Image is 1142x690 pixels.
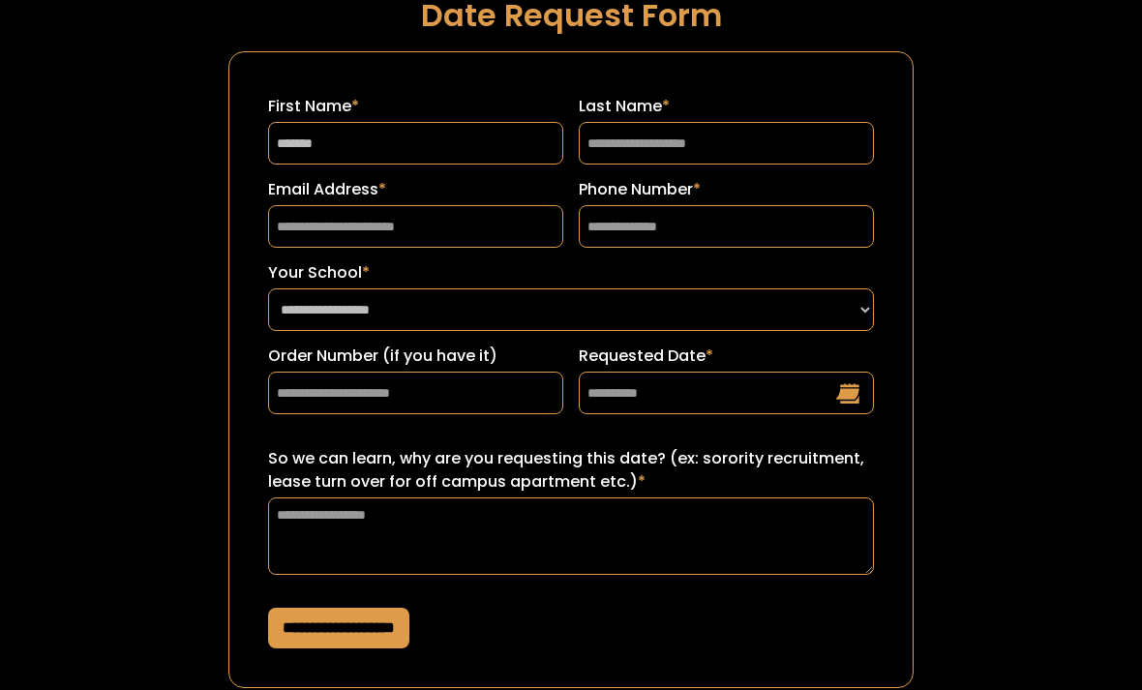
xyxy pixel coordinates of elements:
[268,447,874,494] label: So we can learn, why are you requesting this date? (ex: sorority recruitment, lease turn over for...
[268,95,563,118] label: First Name
[579,345,874,368] label: Requested Date
[579,95,874,118] label: Last Name
[228,51,914,688] form: Request a Date Form
[268,178,563,201] label: Email Address
[579,178,874,201] label: Phone Number
[268,261,874,285] label: Your School
[268,345,563,368] label: Order Number (if you have it)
